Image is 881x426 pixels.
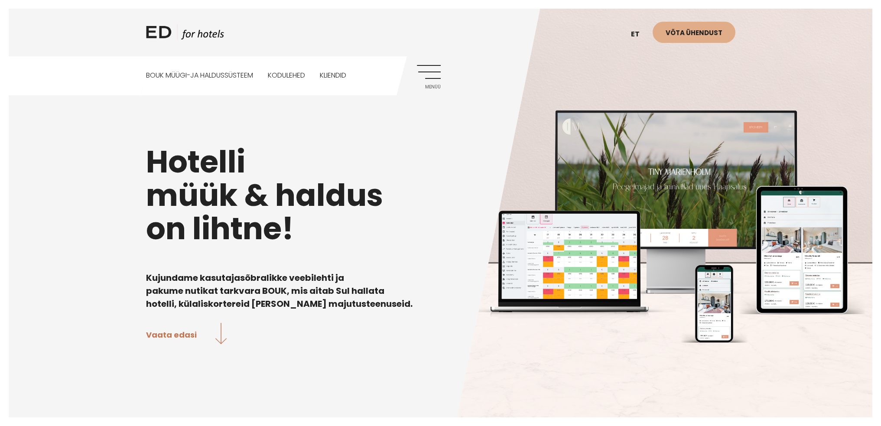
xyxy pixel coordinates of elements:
[146,323,227,346] a: Vaata edasi
[627,24,653,45] a: et
[146,145,735,245] h1: Hotelli müük & haldus on lihtne!
[146,24,224,46] a: ED HOTELS
[417,85,441,90] span: Menüü
[146,56,253,95] a: BOUK MÜÜGI-JA HALDUSSÜSTEEM
[320,56,346,95] a: Kliendid
[417,65,441,89] a: Menüü
[146,272,413,310] b: Kujundame kasutajasõbralikke veebilehti ja pakume nutikat tarkvara BOUK, mis aitab Sul hallata ho...
[653,22,735,43] a: Võta ühendust
[268,56,305,95] a: Kodulehed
